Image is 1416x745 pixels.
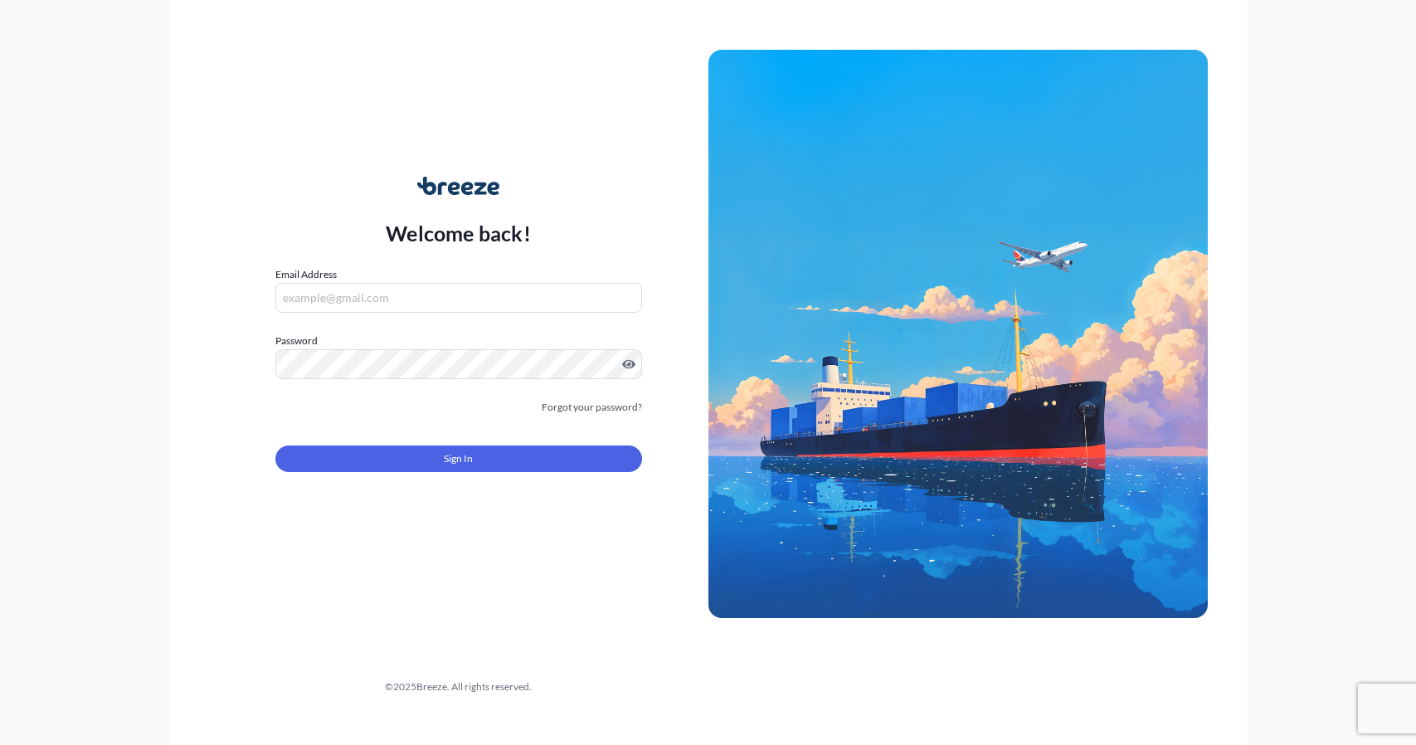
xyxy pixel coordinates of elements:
[444,450,473,467] span: Sign In
[275,283,642,313] input: example@gmail.com
[275,446,642,472] button: Sign In
[386,220,531,246] p: Welcome back!
[708,50,1208,617] img: Ship illustration
[275,266,337,283] label: Email Address
[622,358,635,371] button: Show password
[209,679,708,695] div: © 2025 Breeze. All rights reserved.
[542,399,642,416] a: Forgot your password?
[275,333,642,349] label: Password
